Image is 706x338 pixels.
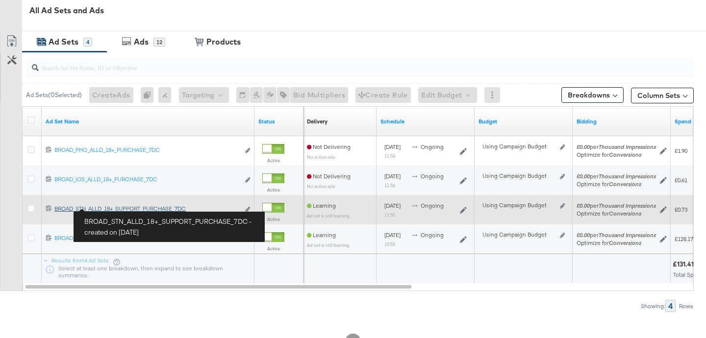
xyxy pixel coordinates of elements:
[54,234,239,242] div: BROAD_STN_ALLD_18+_HERO_PURCHASE_7DC
[482,201,557,209] div: Using Campaign Budget
[609,180,641,188] em: Conversions
[482,172,557,180] div: Using Campaign Budget
[421,143,444,150] span: ongoing
[577,143,590,150] em: £0.00
[134,36,149,48] div: Ads
[577,231,656,239] span: per
[307,202,336,209] span: Learning
[665,300,676,312] div: 4
[577,143,656,150] span: per
[262,157,284,164] label: Active
[577,118,667,125] a: Shows your bid and optimisation settings for this Ad Set.
[141,87,158,103] div: 0
[577,202,590,209] em: £0.00
[679,303,694,310] div: Rows
[258,118,300,125] a: Shows the current state of your Ad Set.
[307,143,351,150] span: Not Delivering
[307,242,351,248] sub: Ad set is still learning.
[54,205,239,215] a: BROAD_STN_ALLD_18+_SUPPORT_PURCHASE_7DC
[29,5,706,16] div: All Ad Sets and Ads
[49,36,78,48] div: Ad Sets
[577,172,656,180] span: per
[599,231,656,239] em: Thousand Impressions
[83,38,92,47] div: 4
[673,260,697,269] div: £131.41
[599,143,656,150] em: Thousand Impressions
[609,151,641,158] em: Conversions
[631,88,694,103] button: Column Sets
[384,231,401,239] span: [DATE]
[577,151,656,159] div: Optimize for
[577,231,590,239] em: £0.00
[262,216,284,222] label: Active
[54,175,239,183] div: BROAD_IOS_ALLD_18+_PURCHASE_7DC
[421,172,444,180] span: ongoing
[384,212,395,217] sub: 11:55
[384,241,395,247] sub: 10:55
[262,245,284,252] label: Active
[640,303,665,310] div: Showing:
[39,54,634,73] input: Search Ad Set Name, ID or Objective
[599,202,656,209] em: Thousand Impressions
[384,172,401,180] span: [DATE]
[54,205,239,213] div: BROAD_STN_ALLD_18+_SUPPORT_PURCHASE_7DC
[479,118,569,125] a: Shows the current budget of Ad Set.
[26,91,82,99] div: Ad Sets ( 0 Selected)
[384,182,395,188] sub: 11:56
[482,231,557,239] div: Using Campaign Budget
[307,231,336,239] span: Learning
[421,231,444,239] span: ongoing
[384,202,401,209] span: [DATE]
[577,202,656,209] span: per
[307,118,328,125] a: Reflects the ability of your Ad Set to achieve delivery based on ad states, schedule and budget.
[384,143,401,150] span: [DATE]
[482,143,557,150] div: Using Campaign Budget
[380,118,471,125] a: Shows when your Ad Set is scheduled to deliver.
[307,172,351,180] span: Not Delivering
[577,210,656,217] div: Optimize for
[54,234,239,244] a: BROAD_STN_ALLD_18+_HERO_PURCHASE_7DC
[307,183,335,189] sub: No active ads
[46,118,251,125] a: Your Ad Set name.
[153,38,165,47] div: 12
[609,239,641,246] em: Conversions
[54,175,239,186] a: BROAD_IOS_ALLD_18+_PURCHASE_7DC
[206,36,241,48] div: Products
[54,146,239,156] a: BROAD_PHO_ALLD_18+_PURCHASE_7DC
[307,213,351,218] sub: Ad set is still learning.
[54,146,239,154] div: BROAD_PHO_ALLD_18+_PURCHASE_7DC
[262,187,284,193] label: Active
[609,210,641,217] em: Conversions
[673,271,704,278] span: Total Spend
[384,153,395,159] sub: 11:58
[599,172,656,180] em: Thousand Impressions
[577,180,656,188] div: Optimize for
[307,118,328,125] div: Delivery
[421,202,444,209] span: ongoing
[307,154,335,160] sub: No active ads
[577,239,656,247] div: Optimize for
[577,172,590,180] em: £0.00
[561,87,624,103] button: Breakdowns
